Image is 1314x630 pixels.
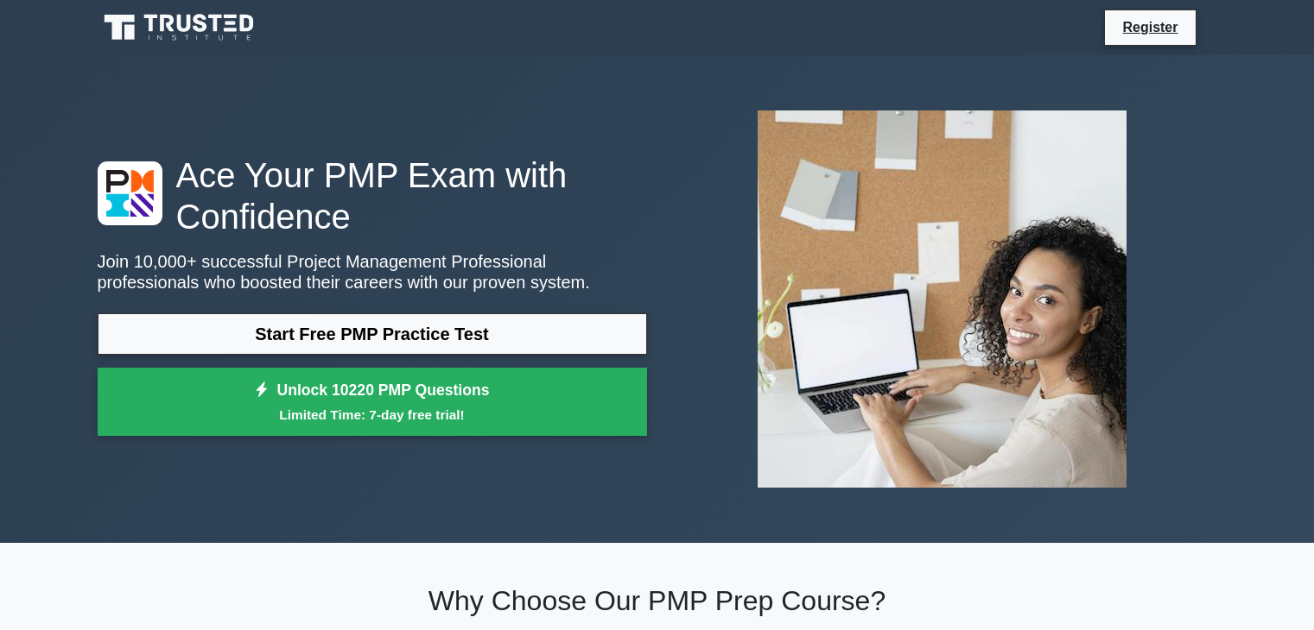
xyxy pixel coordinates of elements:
[98,251,647,293] p: Join 10,000+ successful Project Management Professional professionals who boosted their careers w...
[98,313,647,355] a: Start Free PMP Practice Test
[98,584,1217,617] h2: Why Choose Our PMP Prep Course?
[119,405,625,425] small: Limited Time: 7-day free trial!
[98,368,647,437] a: Unlock 10220 PMP QuestionsLimited Time: 7-day free trial!
[98,154,647,237] h1: Ace Your PMP Exam with Confidence
[1112,16,1188,38] a: Register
